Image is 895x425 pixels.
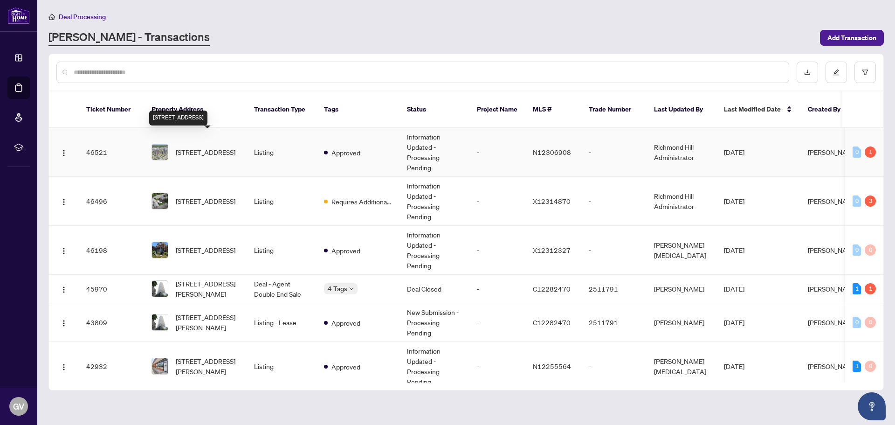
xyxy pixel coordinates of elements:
img: Logo [60,286,68,293]
td: - [469,226,525,275]
span: [PERSON_NAME] [808,285,858,293]
span: home [48,14,55,20]
td: New Submission - Processing Pending [399,303,469,342]
td: Information Updated - Processing Pending [399,177,469,226]
td: [PERSON_NAME][MEDICAL_DATA] [647,342,716,391]
td: Information Updated - Processing Pending [399,226,469,275]
td: - [469,128,525,177]
button: filter [854,62,876,83]
span: N12306908 [533,148,571,156]
div: 3 [865,195,876,207]
span: [PERSON_NAME] [808,362,858,370]
span: Approved [331,318,360,328]
div: 0 [865,317,876,328]
th: Property Address [144,91,247,128]
td: - [469,342,525,391]
span: [DATE] [724,148,744,156]
span: C12282470 [533,318,571,327]
div: 0 [865,361,876,372]
td: Information Updated - Processing Pending [399,342,469,391]
span: Add Transaction [827,30,876,45]
span: [DATE] [724,362,744,370]
td: - [469,177,525,226]
span: [STREET_ADDRESS] [176,147,235,157]
td: [PERSON_NAME][MEDICAL_DATA] [647,226,716,275]
th: Trade Number [581,91,647,128]
th: MLS # [525,91,581,128]
th: Transaction Type [247,91,317,128]
span: down [349,286,354,291]
td: Deal Closed [399,275,469,303]
th: Project Name [469,91,525,128]
img: Logo [60,363,68,371]
td: - [581,177,647,226]
td: Listing [247,226,317,275]
div: 0 [853,317,861,328]
img: Logo [60,149,68,157]
th: Status [399,91,469,128]
td: - [581,226,647,275]
td: - [469,303,525,342]
button: Logo [56,359,71,374]
th: Last Modified Date [716,91,800,128]
span: [STREET_ADDRESS] [176,245,235,255]
span: [PERSON_NAME] [808,197,858,205]
td: Richmond Hill Administrator [647,128,716,177]
img: Logo [60,320,68,327]
a: [PERSON_NAME] - Transactions [48,29,210,46]
span: X12312327 [533,246,571,254]
td: 2511791 [581,275,647,303]
div: 1 [853,283,861,294]
span: N12255564 [533,362,571,370]
span: GV [13,400,24,413]
span: [STREET_ADDRESS] [176,196,235,206]
td: Richmond Hill Administrator [647,177,716,226]
span: download [804,69,811,76]
span: C12282470 [533,285,571,293]
td: 45970 [79,275,144,303]
td: 46496 [79,177,144,226]
td: - [581,342,647,391]
td: 42932 [79,342,144,391]
button: Open asap [858,392,886,420]
span: [PERSON_NAME] [808,246,858,254]
span: Approved [331,245,360,256]
span: [DATE] [724,285,744,293]
button: Logo [56,243,71,258]
td: 46198 [79,226,144,275]
button: edit [826,62,847,83]
span: [STREET_ADDRESS][PERSON_NAME] [176,279,239,299]
td: 43809 [79,303,144,342]
span: [STREET_ADDRESS][PERSON_NAME] [176,312,239,333]
th: Ticket Number [79,91,144,128]
span: [DATE] [724,318,744,327]
span: [PERSON_NAME] [808,148,858,156]
div: 0 [853,146,861,158]
td: Information Updated - Processing Pending [399,128,469,177]
img: thumbnail-img [152,144,168,160]
img: thumbnail-img [152,358,168,374]
img: thumbnail-img [152,242,168,258]
img: thumbnail-img [152,281,168,297]
button: Logo [56,145,71,160]
span: [DATE] [724,197,744,205]
span: Deal Processing [59,13,106,21]
img: Logo [60,247,68,255]
td: 46521 [79,128,144,177]
span: Requires Additional Docs [331,196,392,207]
th: Created By [800,91,856,128]
img: thumbnail-img [152,193,168,209]
button: download [797,62,818,83]
div: 0 [853,244,861,256]
button: Logo [56,281,71,296]
div: 0 [853,195,861,207]
td: Listing [247,177,317,226]
td: Listing - Lease [247,303,317,342]
td: Listing [247,128,317,177]
td: Deal - Agent Double End Sale [247,275,317,303]
button: Add Transaction [820,30,884,46]
th: Tags [317,91,399,128]
div: 1 [865,146,876,158]
span: filter [862,69,868,76]
div: 1 [865,283,876,294]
